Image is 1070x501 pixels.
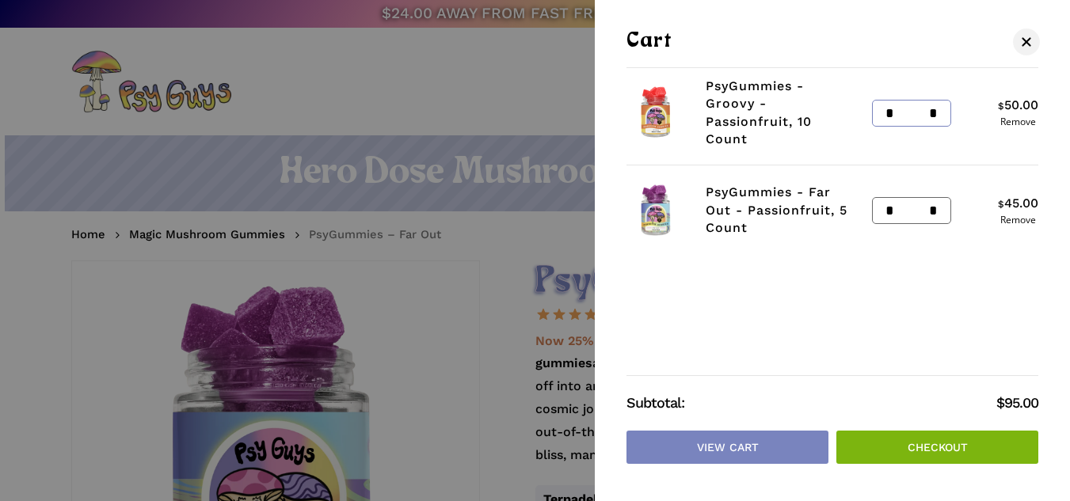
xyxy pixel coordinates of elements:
[706,78,812,146] a: PsyGummies - Groovy - Passionfruit, 10 Count
[626,181,686,241] img: Blackberry hero dose magic mushroom gummies in a PsyGuys branded jar
[996,394,1004,411] span: $
[998,215,1038,225] a: Remove PsyGummies - Far Out - Passionfruit, 5 Count from cart
[998,101,1004,112] span: $
[998,117,1038,127] a: Remove PsyGummies - Groovy - Passionfruit, 10 Count from cart
[626,83,686,142] img: Strawberry macrodose magic mushroom gummies in a PsyGuys branded jar
[626,32,672,51] span: Cart
[706,184,847,235] a: PsyGummies - Far Out - Passionfruit, 5 Count
[996,394,1038,411] bdi: 95.00
[898,101,926,126] input: Product quantity
[998,97,1038,112] bdi: 50.00
[626,431,828,464] a: View cart
[998,195,1038,211] bdi: 45.00
[626,392,996,415] strong: Subtotal:
[836,431,1038,464] a: Checkout
[898,198,926,223] input: Product quantity
[998,199,1004,210] span: $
